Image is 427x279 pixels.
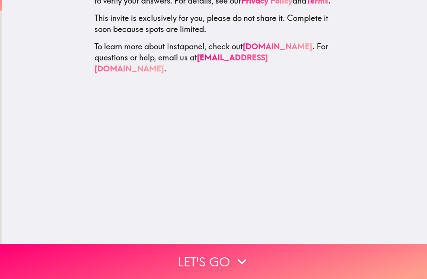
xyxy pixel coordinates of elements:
a: [EMAIL_ADDRESS][DOMAIN_NAME] [94,52,268,73]
a: [DOMAIN_NAME] [243,41,312,51]
p: This invite is exclusively for you, please do not share it. Complete it soon because spots are li... [94,13,335,35]
p: To learn more about Instapanel, check out . For questions or help, email us at . [94,41,335,74]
